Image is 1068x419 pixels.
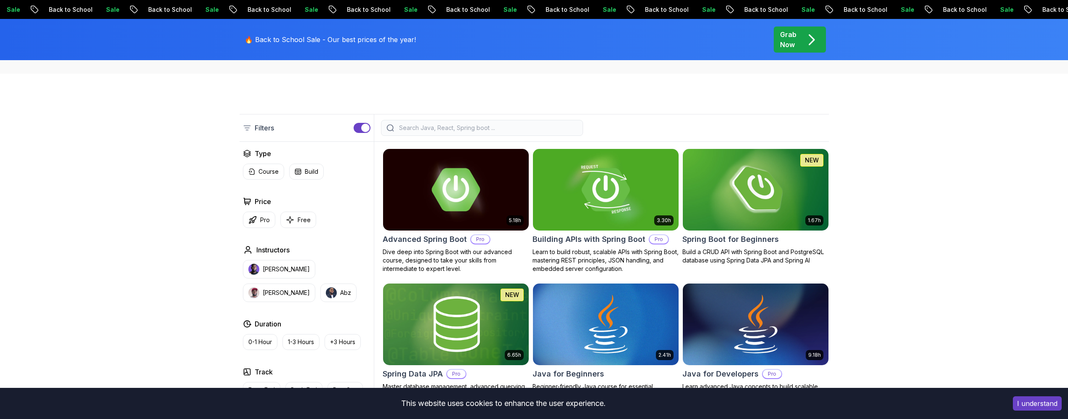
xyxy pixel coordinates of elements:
p: Build a CRUD API with Spring Boot and PostgreSQL database using Spring Data JPA and Spring AI [682,248,829,265]
p: 5.18h [509,217,521,224]
p: Sale [690,5,717,14]
img: Spring Boot for Beginners card [683,149,828,231]
p: Pro [650,235,668,244]
p: Pro [260,216,270,224]
a: Java for Beginners card2.41hJava for BeginnersBeginner-friendly Java course for essential program... [533,283,679,399]
p: [PERSON_NAME] [263,289,310,297]
button: Course [243,164,284,180]
p: Pro [471,235,490,244]
p: Back to School [931,5,988,14]
button: instructor imgAbz [320,284,357,302]
button: Free [280,212,316,228]
p: Sale [988,5,1015,14]
p: [PERSON_NAME] [263,265,310,273]
p: 1-3 Hours [288,338,314,346]
p: Back to School [37,5,94,14]
p: Sale [94,5,121,14]
p: Front End [248,386,275,394]
h2: Java for Developers [682,368,759,380]
p: Filters [255,123,274,133]
p: Sale [491,5,518,14]
button: +3 Hours [325,334,361,350]
p: Sale [293,5,320,14]
p: Back to School [136,5,193,14]
h2: Type [255,149,271,159]
p: Course [258,167,279,176]
p: Beginner-friendly Java course for essential programming skills and application development [533,382,679,399]
p: 2.41h [658,352,671,358]
p: 1.67h [808,217,821,224]
p: Back to School [235,5,293,14]
button: Back End [285,382,322,398]
img: Java for Developers card [683,284,828,365]
p: Back to School [335,5,392,14]
button: Pro [243,212,275,228]
p: 🔥 Back to School Sale - Our best prices of the year! [245,34,416,45]
p: Free [298,216,311,224]
p: NEW [805,156,819,164]
h2: Building APIs with Spring Boot [533,233,645,245]
p: 3.30h [657,217,671,224]
button: instructor img[PERSON_NAME] [243,284,315,302]
p: Back to School [533,5,591,14]
p: 9.18h [808,352,821,358]
button: Accept cookies [1013,396,1062,411]
button: 1-3 Hours [282,334,320,350]
p: 0-1 Hour [248,338,272,346]
p: Learn advanced Java concepts to build scalable and maintainable applications. [682,382,829,399]
p: Back to School [633,5,690,14]
a: Java for Developers card9.18hJava for DevelopersProLearn advanced Java concepts to build scalable... [682,283,829,399]
a: Spring Boot for Beginners card1.67hNEWSpring Boot for BeginnersBuild a CRUD API with Spring Boot ... [682,149,829,265]
p: Master database management, advanced querying, and expert data handling with ease [383,382,529,399]
p: +3 Hours [330,338,355,346]
h2: Instructors [256,245,290,255]
p: Sale [591,5,618,14]
input: Search Java, React, Spring boot ... [397,124,578,132]
p: Dev Ops [333,386,357,394]
p: Build [305,167,318,176]
div: This website uses cookies to enhance the user experience. [6,394,1000,413]
h2: Track [255,367,273,377]
p: Dive deep into Spring Boot with our advanced course, designed to take your skills from intermedia... [383,248,529,273]
p: Back End [291,386,317,394]
p: Pro [763,370,781,378]
button: Dev Ops [328,382,363,398]
h2: Spring Data JPA [383,368,443,380]
h2: Price [255,196,271,207]
p: NEW [505,291,519,299]
button: instructor img[PERSON_NAME] [243,260,315,278]
p: Sale [789,5,816,14]
p: Sale [392,5,419,14]
button: Front End [243,382,280,398]
img: Java for Beginners card [533,284,679,365]
p: Sale [193,5,220,14]
img: Advanced Spring Boot card [383,149,529,231]
h2: Java for Beginners [533,368,604,380]
p: 6.65h [507,352,521,358]
button: 0-1 Hour [243,334,277,350]
img: instructor img [248,264,259,275]
p: Abz [340,289,351,297]
img: Spring Data JPA card [383,284,529,365]
a: Advanced Spring Boot card5.18hAdvanced Spring BootProDive deep into Spring Boot with our advanced... [383,149,529,273]
p: Pro [447,370,466,378]
img: Building APIs with Spring Boot card [533,149,679,231]
p: Back to School [732,5,789,14]
h2: Spring Boot for Beginners [682,233,779,245]
h2: Duration [255,319,281,329]
p: Learn to build robust, scalable APIs with Spring Boot, mastering REST principles, JSON handling, ... [533,248,679,273]
p: Grab Now [780,29,796,50]
img: instructor img [248,287,259,298]
h2: Advanced Spring Boot [383,233,467,245]
p: Back to School [434,5,491,14]
button: Build [289,164,324,180]
p: Sale [889,5,916,14]
img: instructor img [326,287,337,298]
a: Building APIs with Spring Boot card3.30hBuilding APIs with Spring BootProLearn to build robust, s... [533,149,679,273]
a: Spring Data JPA card6.65hNEWSpring Data JPAProMaster database management, advanced querying, and ... [383,283,529,399]
p: Back to School [831,5,889,14]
